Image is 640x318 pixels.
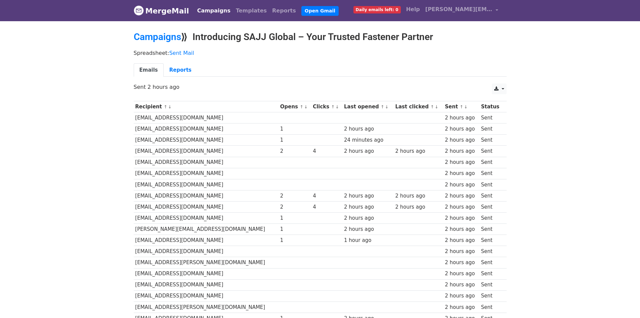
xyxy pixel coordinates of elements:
[280,136,310,144] div: 1
[342,101,393,112] th: Last opened
[445,270,478,278] div: 2 hours ago
[445,147,478,155] div: 2 hours ago
[134,257,279,268] td: [EMAIL_ADDRESS][PERSON_NAME][DOMAIN_NAME]
[479,168,503,179] td: Sent
[313,192,341,200] div: 4
[134,31,181,42] a: Campaigns
[479,179,503,190] td: Sent
[353,6,401,13] span: Daily emails left: 0
[134,83,507,91] p: Sent 2 hours ago
[269,4,299,17] a: Reports
[430,104,434,109] a: ↑
[134,4,189,18] a: MergeMail
[394,101,443,112] th: Last clicked
[134,279,279,290] td: [EMAIL_ADDRESS][DOMAIN_NAME]
[233,4,269,17] a: Templates
[395,203,441,211] div: 2 hours ago
[168,104,172,109] a: ↓
[304,104,308,109] a: ↓
[479,101,503,112] th: Status
[344,125,392,133] div: 2 hours ago
[445,203,478,211] div: 2 hours ago
[134,290,279,302] td: [EMAIL_ADDRESS][DOMAIN_NAME]
[445,114,478,122] div: 2 hours ago
[344,225,392,233] div: 2 hours ago
[331,104,335,109] a: ↑
[445,248,478,255] div: 2 hours ago
[311,101,342,112] th: Clicks
[445,125,478,133] div: 2 hours ago
[479,302,503,313] td: Sent
[445,292,478,300] div: 2 hours ago
[479,157,503,168] td: Sent
[134,63,164,77] a: Emails
[479,290,503,302] td: Sent
[435,104,438,109] a: ↓
[344,237,392,244] div: 1 hour ago
[445,170,478,177] div: 2 hours ago
[479,112,503,123] td: Sent
[479,135,503,146] td: Sent
[479,201,503,212] td: Sent
[344,147,392,155] div: 2 hours ago
[280,203,310,211] div: 2
[445,237,478,244] div: 2 hours ago
[385,104,389,109] a: ↓
[351,3,403,16] a: Daily emails left: 0
[301,6,339,16] a: Open Gmail
[134,101,279,112] th: Recipient
[134,302,279,313] td: [EMAIL_ADDRESS][PERSON_NAME][DOMAIN_NAME]
[479,279,503,290] td: Sent
[134,31,507,43] h2: ⟫ Introducing SAJJ Global – Your Trusted Fastener Partner
[134,235,279,246] td: [EMAIL_ADDRESS][DOMAIN_NAME]
[280,192,310,200] div: 2
[344,136,392,144] div: 24 minutes ago
[445,181,478,189] div: 2 hours ago
[134,246,279,257] td: [EMAIL_ADDRESS][DOMAIN_NAME]
[445,192,478,200] div: 2 hours ago
[479,246,503,257] td: Sent
[445,214,478,222] div: 2 hours ago
[164,63,197,77] a: Reports
[134,201,279,212] td: [EMAIL_ADDRESS][DOMAIN_NAME]
[381,104,384,109] a: ↑
[134,224,279,235] td: [PERSON_NAME][EMAIL_ADDRESS][DOMAIN_NAME]
[280,237,310,244] div: 1
[313,203,341,211] div: 4
[300,104,303,109] a: ↑
[134,157,279,168] td: [EMAIL_ADDRESS][DOMAIN_NAME]
[479,146,503,157] td: Sent
[395,147,441,155] div: 2 hours ago
[280,147,310,155] div: 2
[445,158,478,166] div: 2 hours ago
[134,190,279,201] td: [EMAIL_ADDRESS][DOMAIN_NAME]
[445,259,478,267] div: 2 hours ago
[134,146,279,157] td: [EMAIL_ADDRESS][DOMAIN_NAME]
[443,101,479,112] th: Sent
[169,50,194,56] a: Sent Mail
[425,5,493,13] span: [PERSON_NAME][EMAIL_ADDRESS][DOMAIN_NAME]
[423,3,501,19] a: [PERSON_NAME][EMAIL_ADDRESS][DOMAIN_NAME]
[445,225,478,233] div: 2 hours ago
[479,224,503,235] td: Sent
[134,135,279,146] td: [EMAIL_ADDRESS][DOMAIN_NAME]
[344,192,392,200] div: 2 hours ago
[395,192,441,200] div: 2 hours ago
[134,112,279,123] td: [EMAIL_ADDRESS][DOMAIN_NAME]
[445,281,478,289] div: 2 hours ago
[479,190,503,201] td: Sent
[134,179,279,190] td: [EMAIL_ADDRESS][DOMAIN_NAME]
[479,268,503,279] td: Sent
[479,213,503,224] td: Sent
[134,49,507,57] p: Spreadsheet:
[134,168,279,179] td: [EMAIL_ADDRESS][DOMAIN_NAME]
[279,101,311,112] th: Opens
[403,3,423,16] a: Help
[134,213,279,224] td: [EMAIL_ADDRESS][DOMAIN_NAME]
[479,123,503,135] td: Sent
[195,4,233,17] a: Campaigns
[445,136,478,144] div: 2 hours ago
[479,257,503,268] td: Sent
[313,147,341,155] div: 4
[344,203,392,211] div: 2 hours ago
